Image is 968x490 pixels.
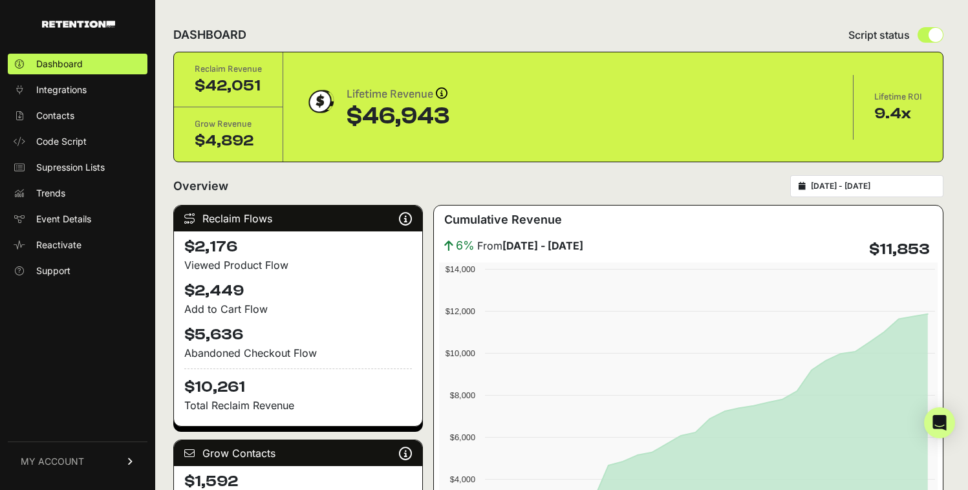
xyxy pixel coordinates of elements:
[173,177,228,195] h2: Overview
[195,63,262,76] div: Reclaim Revenue
[924,407,955,438] div: Open Intercom Messenger
[446,306,475,316] text: $12,000
[195,118,262,131] div: Grow Revenue
[8,80,147,100] a: Integrations
[304,85,336,118] img: dollar-coin-05c43ed7efb7bc0c12610022525b4bbbb207c7efeef5aecc26f025e68dcafac9.png
[8,157,147,178] a: Supression Lists
[477,238,583,253] span: From
[8,209,147,229] a: Event Details
[8,183,147,204] a: Trends
[36,161,105,174] span: Supression Lists
[347,85,449,103] div: Lifetime Revenue
[195,131,262,151] div: $4,892
[456,237,475,255] span: 6%
[874,91,922,103] div: Lifetime ROI
[8,131,147,152] a: Code Script
[36,264,70,277] span: Support
[184,325,412,345] h4: $5,636
[848,27,910,43] span: Script status
[184,368,412,398] h4: $10,261
[450,432,475,442] text: $6,000
[8,235,147,255] a: Reactivate
[184,237,412,257] h4: $2,176
[8,442,147,481] a: MY ACCOUNT
[874,103,922,124] div: 9.4x
[21,455,84,468] span: MY ACCOUNT
[8,105,147,126] a: Contacts
[184,281,412,301] h4: $2,449
[502,239,583,252] strong: [DATE] - [DATE]
[446,264,475,274] text: $14,000
[446,348,475,358] text: $10,000
[184,398,412,413] p: Total Reclaim Revenue
[173,26,246,44] h2: DASHBOARD
[444,211,562,229] h3: Cumulative Revenue
[36,135,87,148] span: Code Script
[36,109,74,122] span: Contacts
[36,83,87,96] span: Integrations
[450,390,475,400] text: $8,000
[36,239,81,251] span: Reactivate
[36,58,83,70] span: Dashboard
[184,301,412,317] div: Add to Cart Flow
[8,54,147,74] a: Dashboard
[36,187,65,200] span: Trends
[42,21,115,28] img: Retention.com
[347,103,449,129] div: $46,943
[184,345,412,361] div: Abandoned Checkout Flow
[8,261,147,281] a: Support
[36,213,91,226] span: Event Details
[195,76,262,96] div: $42,051
[184,257,412,273] div: Viewed Product Flow
[174,440,422,466] div: Grow Contacts
[450,474,475,484] text: $4,000
[174,206,422,231] div: Reclaim Flows
[869,239,930,260] h4: $11,853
